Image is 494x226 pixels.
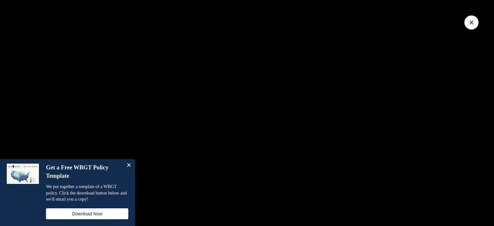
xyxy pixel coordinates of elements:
[46,164,122,180] h4: Get a Free WBGT Policy Template
[46,184,128,203] p: We put together a template of a WBGT policy. Click the download button below and we'll email you ...
[122,159,135,172] button: Close
[46,208,128,219] button: Download Now
[464,15,479,30] button: Close Video
[7,164,39,184] img: dialog featured image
